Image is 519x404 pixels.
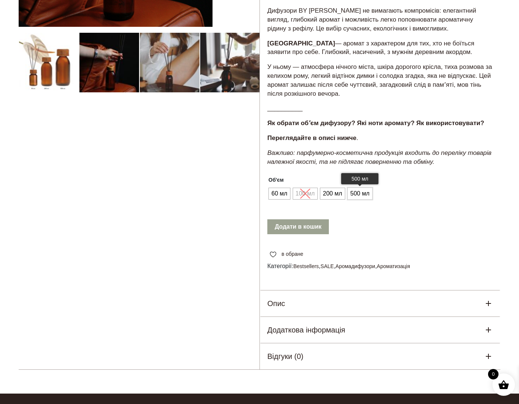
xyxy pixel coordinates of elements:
h5: Відгуки (0) [267,351,303,362]
span: 0 [488,369,498,379]
p: Дифузори BY [PERSON_NAME] не вимагають компромісів: елегантний вигляд, глибокий аромат і можливіс... [267,6,493,33]
h5: Опис [267,298,285,309]
span: Категорії: , , , [267,262,493,271]
strong: [GEOGRAPHIC_DATA] [267,40,335,47]
span: в обране [281,250,303,258]
li: 200 мл [320,188,345,199]
strong: Переглядайте в описі нижче [267,134,356,141]
li: 500 мл [348,188,372,199]
a: Bestsellers [293,263,319,269]
img: unfavourite.svg [270,252,276,258]
span: 500 мл [349,188,371,200]
strong: Як обрати обʼєм дифузору? Які ноти аромату? Як використовувати? [267,120,484,127]
h5: Додаткова інформація [267,324,345,335]
span: 60 мл [270,188,289,200]
ul: Об'єм [267,187,372,201]
p: У ньому — атмосфера нічного міста, шкіра дорогого крісла, тиха розмова за келихом рому, легкий ві... [267,63,493,98]
button: Додати в кошик [267,219,329,234]
p: — аромат з характером для тих, хто не боїться заявити про себе. Глибокий, насичений, з мужнім дер... [267,39,493,57]
a: Ароматизація [377,263,410,269]
p: __________ [267,104,493,113]
label: Об'єм [268,174,284,186]
a: в обране [267,250,306,258]
span: 200 мл [321,188,344,200]
a: SALE [321,263,334,269]
li: 60 мл [269,188,290,199]
em: Важливо: парфумерно-косметична продукція входить до переліку товарів належної якості, та не підля... [267,149,491,165]
p: . [267,134,493,143]
a: Аромадифузори [336,263,375,269]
